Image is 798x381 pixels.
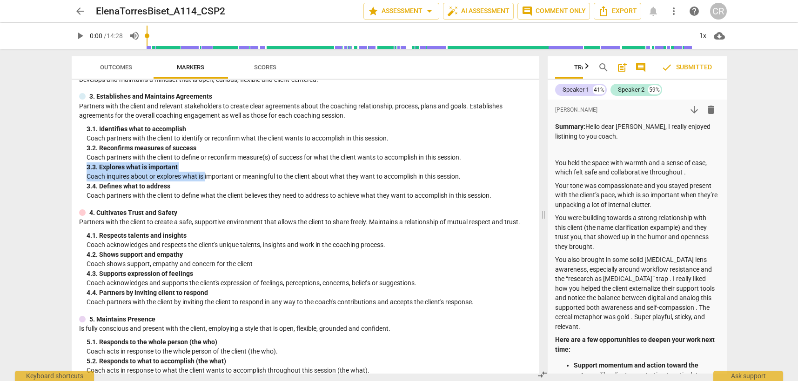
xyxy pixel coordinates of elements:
div: 4. 4. Partners by inviting client to respond [87,288,532,298]
button: CR [710,3,727,20]
div: 3. 3. Explores what is important [87,162,532,172]
span: auto_fix_high [447,6,458,17]
div: 3. 4. Defines what to address [87,181,532,191]
p: Coach acknowledges and supports the client's expression of feelings, perceptions, concerns, belie... [87,278,532,288]
span: [PERSON_NAME] [555,106,597,114]
div: Speaker 2 [618,85,644,94]
span: compare_arrows [537,369,548,380]
div: 4. 1. Respects talents and insights [87,231,532,241]
span: Markers [177,64,204,71]
button: Move down [686,101,703,118]
span: help [689,6,700,17]
button: Play [72,27,88,44]
button: AI Assessment [443,3,514,20]
span: Scores [254,64,276,71]
p: Coach acts in response to the whole person of the client (the who). [87,347,532,356]
span: delete [705,104,717,115]
div: 4. 3. Supports expression of feelings [87,269,532,279]
p: Coach partners with the client to identify or reconfirm what the client wants to accomplish in th... [87,134,532,143]
span: Submitted [661,62,712,73]
span: / 14:28 [104,32,123,40]
button: Comment only [517,3,590,20]
button: Export [594,3,641,20]
p: 3. Establishes and Maintains Agreements [89,92,212,101]
a: Help [686,3,703,20]
p: Partners with the client to create a safe, supportive environment that allows the client to share... [79,217,532,227]
span: Comment only [522,6,586,17]
p: 4. Cultivates Trust and Safety [89,208,177,218]
p: Hello dear [PERSON_NAME], I really enjoyed listining to you coach. [555,122,719,141]
p: Is fully conscious and present with the client, employing a style that is open, flexible, grounde... [79,324,532,334]
p: You were building towards a strong relationship with this client (the name clarification expample... [555,213,719,251]
span: arrow_drop_down [424,6,435,17]
div: 41% [593,85,605,94]
span: arrow_back [74,6,86,17]
button: Volume [126,27,143,44]
p: 5. Maintains Presence [89,314,155,324]
span: star [368,6,379,17]
button: Assessment [363,3,439,20]
span: 0:00 [90,32,102,40]
div: 4. 2. Shows support and empathy [87,250,532,260]
div: 3. 2. Reconfirms measures of success [87,143,532,153]
span: more_vert [668,6,679,17]
p: Coach partners with the client by inviting the client to respond in any way to the coach's contri... [87,297,532,307]
span: volume_up [129,30,140,41]
div: Keyboard shortcuts [15,371,94,381]
div: Speaker 1 [563,85,589,94]
h2: ElenaTorresBiset_A114_CSP2 [96,6,225,17]
span: play_arrow [74,30,86,41]
p: You held the space with warmth and a sense of ease, which felt safe and collaborative throughout . [555,158,719,177]
span: comment [635,62,646,73]
button: Review is completed [654,58,719,77]
p: Partners with the client and relevant stakeholders to create clear agreements about the coaching ... [79,101,532,120]
p: Coach acts in response to what the client wants to accomplish throughout this session (the what). [87,366,532,375]
button: Add summary [615,60,630,75]
span: search [598,62,609,73]
p: Coach partners with the client to define what the client believes they need to address to achieve... [87,191,532,201]
strong: Here are a few opportunities to deepen your work next time: [555,336,716,353]
div: 5. 1. Responds to the whole person (the who) [87,337,532,347]
div: 3. 1. Identifies what to accomplish [87,124,532,134]
p: Coach shows support, empathy and concern for the client [87,259,532,269]
p: You also brought in some solid [MEDICAL_DATA] lens awareness, especially around workflow resistan... [555,255,719,331]
span: Export [598,6,637,17]
div: 59% [648,85,661,94]
p: Coach inquires about or explores what is important or meaningful to the client about what they wa... [87,172,532,181]
strong: Summary: [555,123,585,130]
p: Coach partners with the client to define or reconfirm measure(s) of success for what the client w... [87,153,532,162]
span: post_add [617,62,628,73]
strong: Support momentum and action toward the outcome [574,361,700,379]
span: comment [522,6,533,17]
button: Show/Hide comments [633,60,648,75]
span: Transcript [574,64,610,71]
span: check [661,62,672,73]
div: 1x [694,28,712,43]
span: AI Assessment [447,6,510,17]
span: Assessment [368,6,435,17]
span: Outcomes [100,64,132,71]
button: Search [596,60,611,75]
div: 5. 2. Responds to what to accomplish (the what) [87,356,532,366]
p: Coach acknowledges and respects the client's unique talents, insights and work in the coaching pr... [87,240,532,250]
div: Ask support [713,371,783,381]
p: Your tone was compassionate and you stayed present with the client’s pace, which is so important ... [555,181,719,210]
span: arrow_downward [689,104,700,115]
span: cloud_download [714,30,725,41]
